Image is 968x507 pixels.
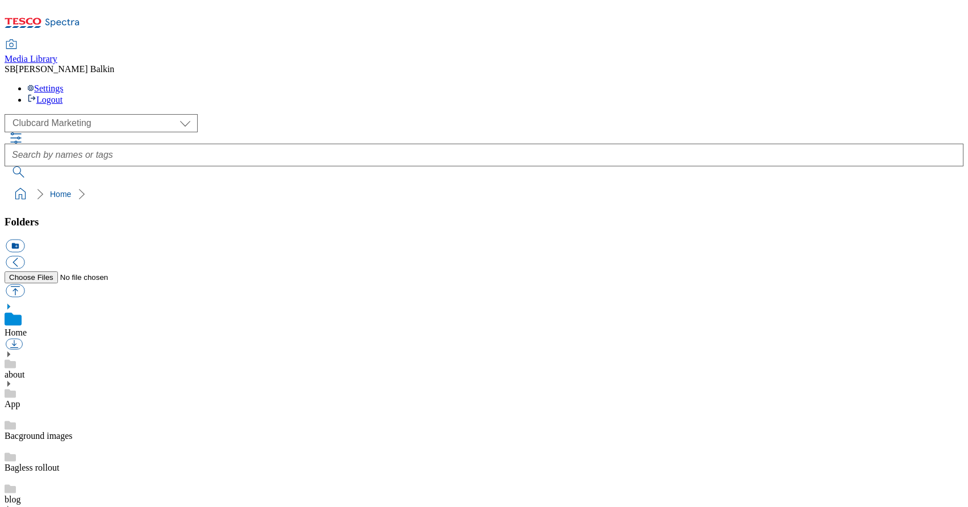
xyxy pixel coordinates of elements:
[5,370,25,379] a: about
[5,64,16,74] span: SB
[5,399,20,409] a: App
[27,95,62,104] a: Logout
[16,64,115,74] span: [PERSON_NAME] Balkin
[5,463,59,472] a: Bagless rollout
[5,144,963,166] input: Search by names or tags
[50,190,71,199] a: Home
[27,83,64,93] a: Settings
[5,431,73,441] a: Bacground images
[5,40,57,64] a: Media Library
[5,216,963,228] h3: Folders
[5,54,57,64] span: Media Library
[5,495,20,504] a: blog
[5,183,963,205] nav: breadcrumb
[11,185,30,203] a: home
[5,328,27,337] a: Home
